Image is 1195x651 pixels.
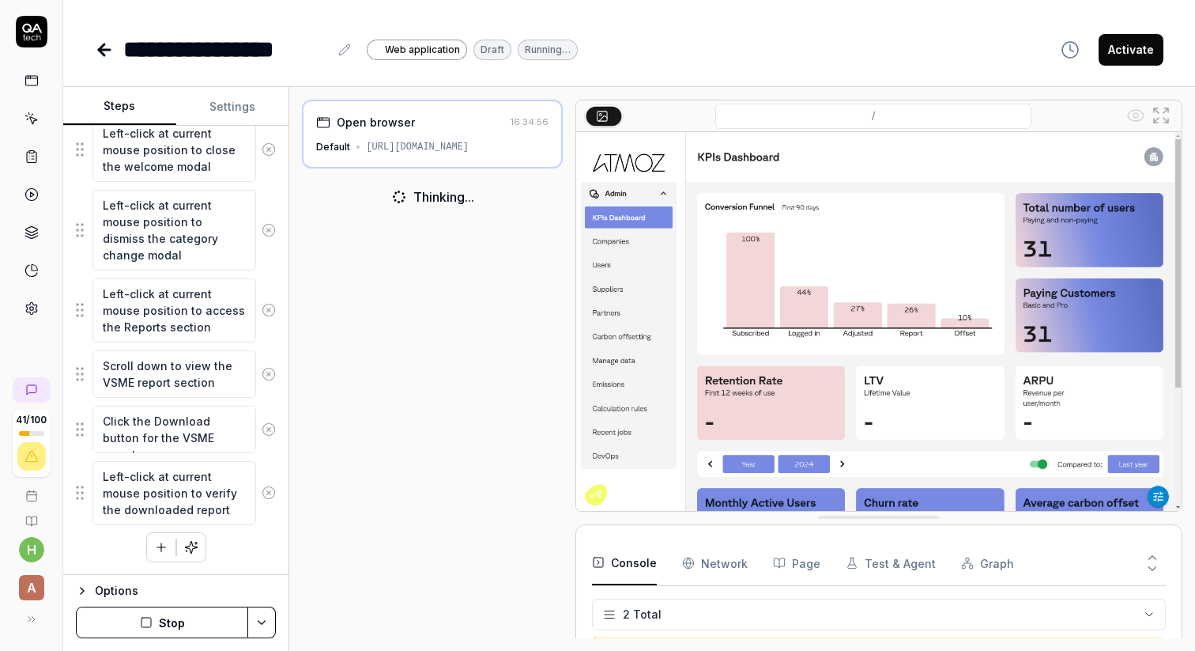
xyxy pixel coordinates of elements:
div: Thinking... [413,187,474,206]
button: Activate [1099,34,1163,66]
a: Documentation [6,502,56,528]
div: Default [316,140,350,154]
div: Suggestions [76,278,276,343]
button: Test & Agent [846,541,936,585]
span: 41 / 100 [16,415,47,425]
div: Draft [473,40,511,60]
time: 16:34:56 [511,116,548,127]
button: A [6,562,56,604]
button: h [19,537,44,562]
div: Open browser [337,114,415,131]
button: Remove step [256,134,282,165]
button: Remove step [256,414,282,445]
span: Web application [385,43,460,57]
button: Remove step [256,477,282,509]
button: Remove step [256,214,282,246]
div: Suggestions [76,189,276,271]
a: Web application [367,39,467,60]
div: Suggestions [76,405,276,454]
a: New conversation [13,377,51,403]
button: Stop [76,607,248,638]
a: Book a call with us [6,477,56,502]
div: Running… [518,40,578,60]
button: Graph [961,541,1014,585]
button: Network [682,541,748,585]
button: Options [76,581,276,600]
button: Page [773,541,820,585]
img: Screenshot [576,132,1182,511]
button: Remove step [256,294,282,326]
span: A [19,575,44,600]
button: View version history [1051,34,1089,66]
div: [URL][DOMAIN_NAME] [366,140,469,154]
div: Suggestions [76,350,276,399]
button: Remove step [256,358,282,390]
div: Suggestions [76,460,276,526]
div: Options [95,581,276,600]
button: Settings [176,88,289,126]
button: Steps [63,88,176,126]
button: Console [592,541,657,585]
div: Suggestions [76,117,276,183]
button: Open in full screen [1148,103,1174,128]
button: Show all interative elements [1123,103,1148,128]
